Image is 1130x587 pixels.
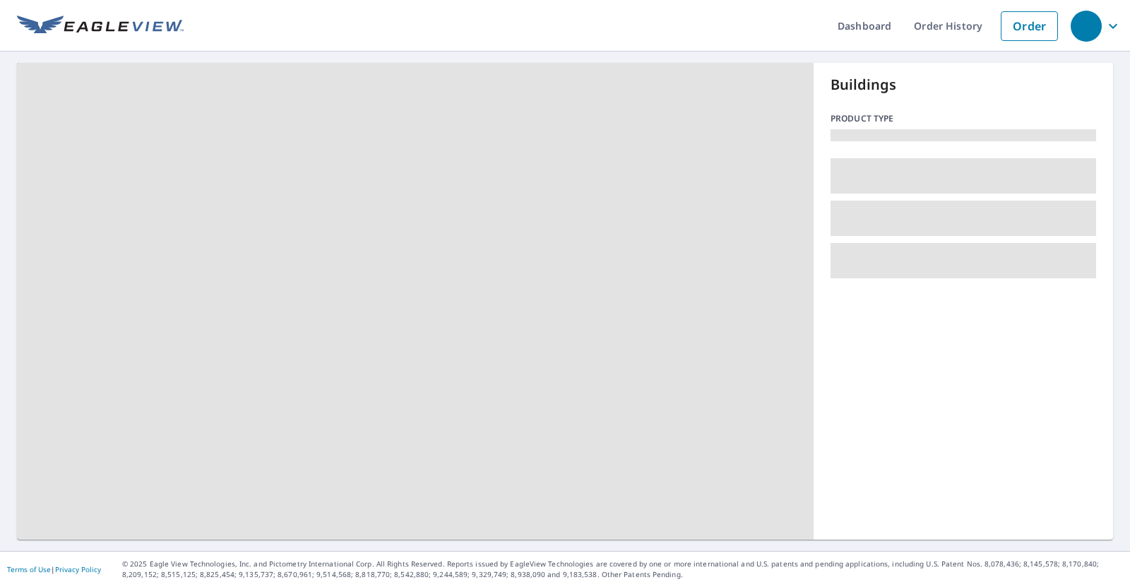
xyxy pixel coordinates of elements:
[7,565,101,574] p: |
[17,16,184,37] img: EV Logo
[1001,11,1058,41] a: Order
[122,559,1123,580] p: © 2025 Eagle View Technologies, Inc. and Pictometry International Corp. All Rights Reserved. Repo...
[7,564,51,574] a: Terms of Use
[831,112,1096,125] p: Product type
[55,564,101,574] a: Privacy Policy
[831,74,1096,95] p: Buildings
